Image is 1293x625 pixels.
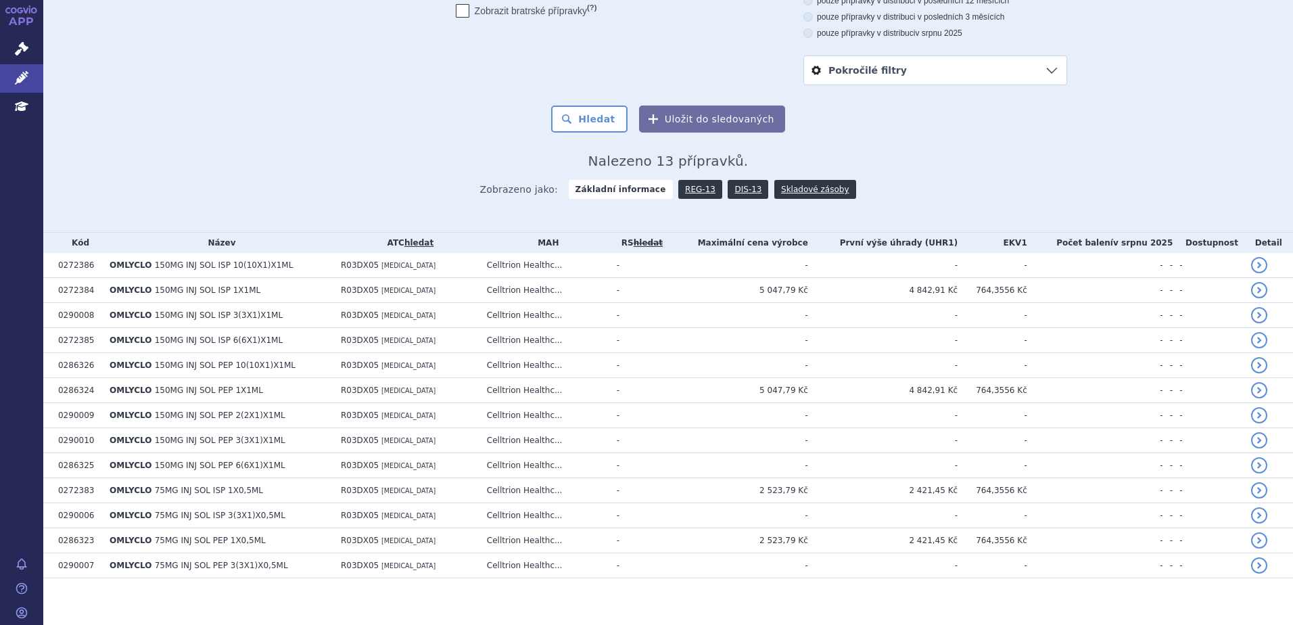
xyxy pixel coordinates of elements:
[1251,357,1267,373] a: detail
[381,512,436,519] span: [MEDICAL_DATA]
[110,411,151,420] span: OMLYCLO
[480,553,610,578] td: Celltrion Healthc...
[1173,503,1244,528] td: -
[610,328,667,353] td: -
[1027,553,1163,578] td: -
[480,303,610,328] td: Celltrion Healthc...
[155,561,288,570] span: 75MG INJ SOL PEP 3(3X1)X0,5ML
[667,478,808,503] td: 2 523,79 Kč
[480,278,610,303] td: Celltrion Healthc...
[808,303,958,328] td: -
[341,536,379,545] span: R03DX05
[341,486,379,495] span: R03DX05
[381,562,436,570] span: [MEDICAL_DATA]
[480,353,610,378] td: Celltrion Healthc...
[808,553,958,578] td: -
[958,278,1027,303] td: 764,3556 Kč
[51,278,103,303] td: 0272384
[381,312,436,319] span: [MEDICAL_DATA]
[1173,328,1244,353] td: -
[1251,332,1267,348] a: detail
[958,303,1027,328] td: -
[1251,432,1267,448] a: detail
[381,537,436,545] span: [MEDICAL_DATA]
[803,28,1067,39] label: pouze přípravky v distribuci
[51,503,103,528] td: 0290006
[610,278,667,303] td: -
[341,285,379,295] span: R03DX05
[1251,282,1267,298] a: detail
[1163,503,1173,528] td: -
[1244,233,1293,253] th: Detail
[1027,328,1163,353] td: -
[155,436,285,445] span: 150MG INJ SOL PEP 3(3X1)X1ML
[51,233,103,253] th: Kód
[808,528,958,553] td: 2 421,45 Kč
[480,233,610,253] th: MAH
[667,233,808,253] th: Maximální cena výrobce
[1251,307,1267,323] a: detail
[110,386,151,395] span: OMLYCLO
[1173,278,1244,303] td: -
[1173,453,1244,478] td: -
[1173,553,1244,578] td: -
[1163,528,1173,553] td: -
[51,378,103,403] td: 0286324
[480,428,610,453] td: Celltrion Healthc...
[1163,328,1173,353] td: -
[808,328,958,353] td: -
[958,553,1027,578] td: -
[808,253,958,278] td: -
[341,561,379,570] span: R03DX05
[569,180,673,199] strong: Základní informace
[1163,403,1173,428] td: -
[1163,428,1173,453] td: -
[804,56,1066,85] a: Pokročilé filtry
[334,233,480,253] th: ATC
[667,428,808,453] td: -
[1251,407,1267,423] a: detail
[803,11,1067,22] label: pouze přípravky v distribuci v posledních 3 měsících
[155,411,285,420] span: 150MG INJ SOL PEP 2(2X1)X1ML
[1027,253,1163,278] td: -
[667,403,808,428] td: -
[958,503,1027,528] td: -
[551,106,628,133] button: Hledat
[110,561,151,570] span: OMLYCLO
[610,428,667,453] td: -
[51,303,103,328] td: 0290008
[51,253,103,278] td: 0272386
[1251,457,1267,473] a: detail
[480,378,610,403] td: Celltrion Healthc...
[1251,382,1267,398] a: detail
[341,511,379,520] span: R03DX05
[381,462,436,469] span: [MEDICAL_DATA]
[808,453,958,478] td: -
[404,238,433,248] a: hledat
[1251,532,1267,549] a: detail
[639,106,785,133] button: Uložit do sledovaných
[610,553,667,578] td: -
[1251,557,1267,574] a: detail
[610,253,667,278] td: -
[667,328,808,353] td: -
[110,461,151,470] span: OMLYCLO
[480,503,610,528] td: Celltrion Healthc...
[1163,553,1173,578] td: -
[51,428,103,453] td: 0290010
[341,461,379,470] span: R03DX05
[1173,378,1244,403] td: -
[667,303,808,328] td: -
[1163,378,1173,403] td: -
[341,386,379,395] span: R03DX05
[341,260,379,270] span: R03DX05
[51,528,103,553] td: 0286323
[381,262,436,269] span: [MEDICAL_DATA]
[808,403,958,428] td: -
[634,238,663,248] del: hledat
[155,335,283,345] span: 150MG INJ SOL ISP 6(6X1)X1ML
[1163,303,1173,328] td: -
[155,260,293,270] span: 150MG INJ SOL ISP 10(10X1)X1ML
[381,337,436,344] span: [MEDICAL_DATA]
[110,260,151,270] span: OMLYCLO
